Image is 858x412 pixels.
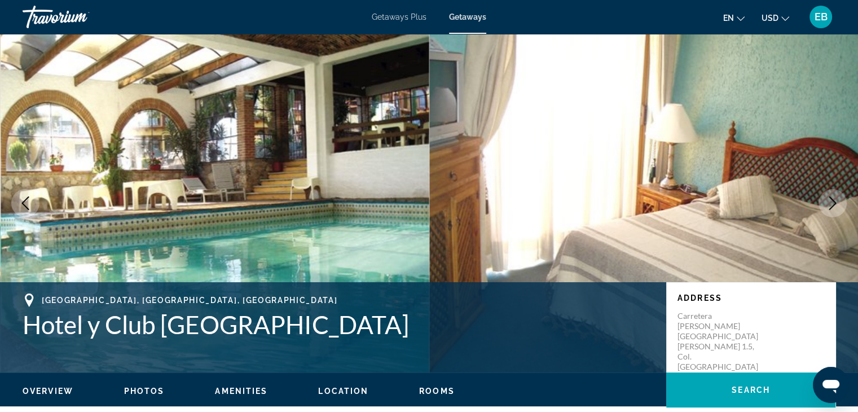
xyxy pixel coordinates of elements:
[449,12,486,21] a: Getaways
[23,387,73,396] span: Overview
[815,11,828,23] span: EB
[318,386,368,396] button: Location
[419,386,455,396] button: Rooms
[666,372,835,407] button: Search
[677,293,824,303] p: Address
[215,386,267,396] button: Amenities
[23,386,73,396] button: Overview
[732,385,770,395] span: Search
[318,387,368,396] span: Location
[813,367,849,403] iframe: Button to launch messaging window
[723,10,745,26] button: Change language
[124,387,165,396] span: Photos
[762,14,778,23] span: USD
[124,386,165,396] button: Photos
[762,10,789,26] button: Change currency
[819,189,847,217] button: Next image
[42,296,337,305] span: [GEOGRAPHIC_DATA], [GEOGRAPHIC_DATA], [GEOGRAPHIC_DATA]
[23,2,135,32] a: Travorium
[419,387,455,396] span: Rooms
[723,14,734,23] span: en
[372,12,426,21] a: Getaways Plus
[806,5,835,29] button: User Menu
[215,387,267,396] span: Amenities
[11,189,39,217] button: Previous image
[677,311,768,402] p: Carretera [PERSON_NAME][GEOGRAPHIC_DATA][PERSON_NAME] 1.5, Col. [GEOGRAPHIC_DATA] [GEOGRAPHIC_DAT...
[23,310,655,339] h1: Hotel y Club [GEOGRAPHIC_DATA]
